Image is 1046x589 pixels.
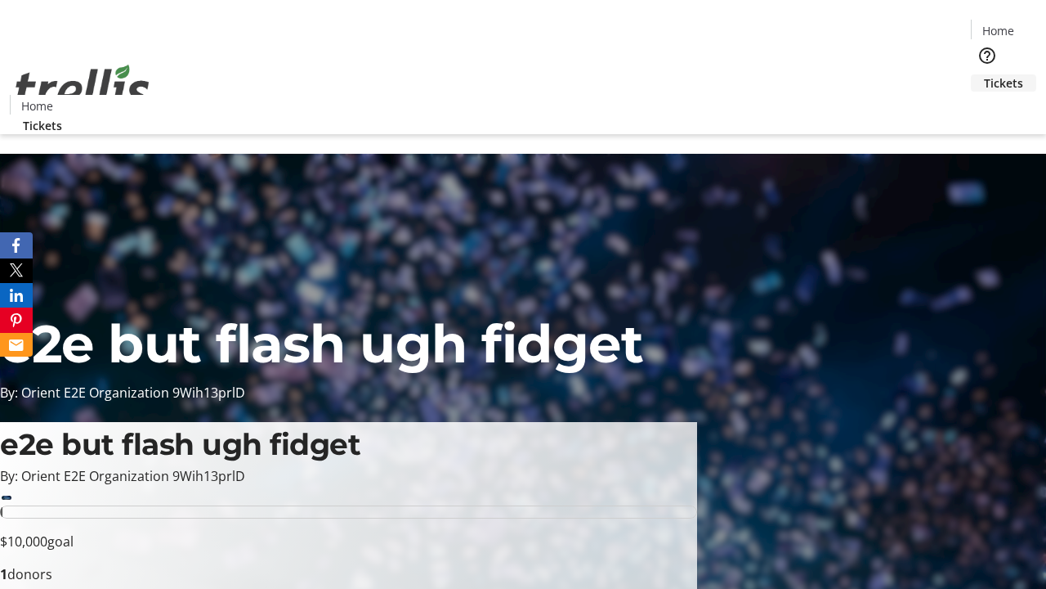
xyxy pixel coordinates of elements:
[984,74,1023,92] span: Tickets
[23,117,62,134] span: Tickets
[10,47,155,128] img: Orient E2E Organization 9Wih13prlD's Logo
[971,74,1036,92] a: Tickets
[971,92,1004,124] button: Cart
[21,97,53,115] span: Home
[11,97,63,115] a: Home
[982,22,1014,39] span: Home
[971,39,1004,72] button: Help
[10,117,75,134] a: Tickets
[972,22,1024,39] a: Home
